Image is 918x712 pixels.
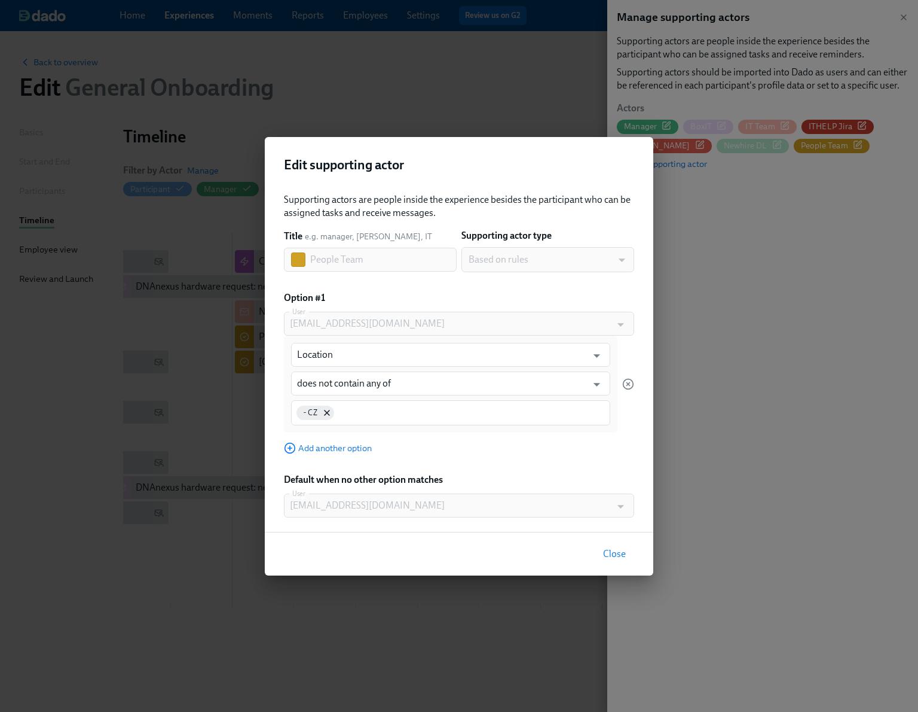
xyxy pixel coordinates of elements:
button: Close [595,542,634,566]
label: Title [284,230,302,243]
input: Type to search users [290,312,611,336]
div: - CZ [296,406,334,420]
span: Close [603,548,626,560]
strong: Option #1 [284,291,325,305]
input: Type to search users [290,494,611,518]
button: Add another option [284,442,372,454]
button: Open [587,375,606,394]
div: Based on rules [461,247,634,272]
strong: Default when no other option matches [284,473,443,486]
button: Open [587,346,606,365]
div: Supporting actors are people inside the experience besides the participant who can be assigned ta... [284,193,634,220]
h2: Edit supporting actor [284,156,634,174]
label: Supporting actor type [461,229,552,242]
input: Manager [310,248,457,272]
span: - CZ [296,408,325,417]
span: e.g. manager, [PERSON_NAME], IT [305,231,432,242]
